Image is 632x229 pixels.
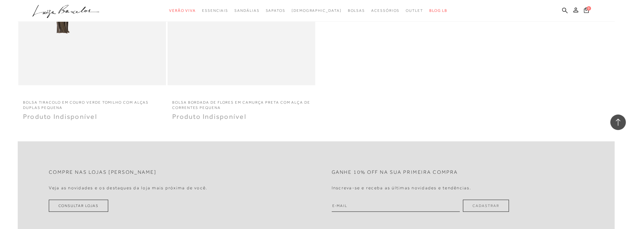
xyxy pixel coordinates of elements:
h4: Inscreva-se e receba as últimas novidades e tendências. [332,185,471,190]
button: Cadastrar [463,200,509,212]
a: categoryNavScreenReaderText [406,5,423,16]
span: Produto Indisponível [23,112,97,120]
a: categoryNavScreenReaderText [348,5,365,16]
a: categoryNavScreenReaderText [265,5,285,16]
span: Essenciais [202,8,228,13]
span: Sapatos [265,8,285,13]
span: BLOG LB [429,8,447,13]
button: 0 [582,7,591,15]
span: 0 [587,6,591,11]
span: Verão Viva [169,8,196,13]
h4: Veja as novidades e os destaques da loja mais próxima de você. [49,185,208,190]
input: E-mail [332,200,460,212]
a: BOLSA BORDADA DE FLORES EM CAMURÇA PRETA COM ALÇA DE CORRENTES PEQUENA [168,96,315,110]
span: Sandálias [234,8,259,13]
a: categoryNavScreenReaderText [169,5,196,16]
a: categoryNavScreenReaderText [234,5,259,16]
a: noSubCategoriesText [292,5,342,16]
span: [DEMOGRAPHIC_DATA] [292,8,342,13]
a: BLOG LB [429,5,447,16]
h2: Compre nas lojas [PERSON_NAME] [49,169,157,175]
a: categoryNavScreenReaderText [371,5,399,16]
span: Acessórios [371,8,399,13]
h2: Ganhe 10% off na sua primeira compra [332,169,458,175]
a: BOLSA TIRACOLO EM COURO VERDE TOMILHO COM ALÇAS DUPLAS PEQUENA [18,96,166,110]
span: Produto Indisponível [172,112,247,120]
a: Consultar Lojas [49,200,108,212]
a: categoryNavScreenReaderText [202,5,228,16]
span: Outlet [406,8,423,13]
span: Bolsas [348,8,365,13]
